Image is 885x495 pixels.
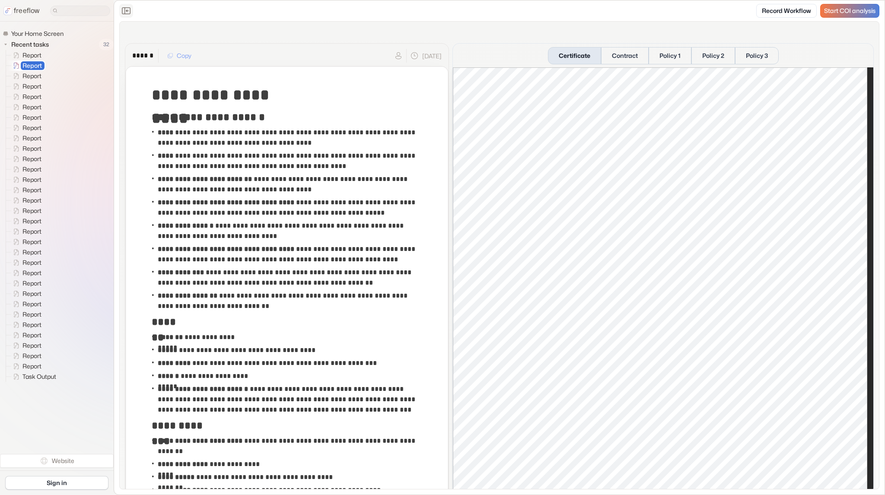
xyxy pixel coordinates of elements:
a: Report [6,164,45,175]
a: Report [6,226,45,237]
span: Report [21,206,44,215]
a: Record Workflow [756,4,817,18]
a: Report [6,175,45,185]
iframe: Certificate [453,67,873,491]
span: Report [21,165,44,174]
a: Report [6,112,45,123]
span: Report [21,51,44,60]
span: Report [21,186,44,194]
span: Report [21,92,44,101]
a: Report [6,309,45,320]
span: Report [21,289,44,298]
a: Report [6,71,45,81]
span: Report [21,320,44,329]
p: [DATE] [422,51,442,60]
button: Contract [601,47,649,64]
a: Report [6,320,45,330]
a: Report [6,340,45,351]
span: Report [21,175,44,184]
a: Sign in [5,476,108,490]
span: Start COI analysis [824,7,875,15]
a: Report [6,81,45,92]
button: Recent tasks [3,39,52,50]
span: Report [21,269,44,277]
a: Report [6,257,45,268]
span: Report [21,352,44,360]
span: Report [21,310,44,319]
span: Report [21,103,44,111]
span: Report [21,300,44,308]
span: Report [21,124,44,132]
span: Task Output [21,372,59,381]
a: Report [6,143,45,154]
button: Policy 1 [649,47,691,64]
a: Report [6,268,45,278]
a: Report [6,102,45,112]
button: Policy 3 [735,47,779,64]
span: Report [21,341,44,350]
a: Report [6,278,45,289]
a: Report [6,123,45,133]
a: Report [6,133,45,143]
a: Report [6,247,45,257]
span: Report [21,196,44,205]
span: Report [21,144,44,153]
span: Report [21,113,44,122]
a: Report [6,185,45,195]
span: Report [21,61,45,70]
a: Report [6,60,45,71]
span: Report [21,82,44,91]
span: Report [21,72,44,80]
a: Report [6,237,45,247]
span: Report [21,134,44,143]
a: Report [6,361,45,371]
a: Report [6,195,45,206]
a: Report [6,351,45,361]
a: Report [6,216,45,226]
span: Report [21,331,44,340]
button: Copy [162,49,197,63]
a: Report [6,50,45,60]
p: freeflow [14,6,40,16]
button: Certificate [548,47,601,64]
a: Task Output [6,371,60,382]
span: Report [21,238,44,246]
span: Report [21,279,44,288]
button: Close the sidebar [119,4,133,18]
a: Report [6,154,45,164]
a: freeflow [3,6,40,16]
a: Report [6,206,45,216]
span: Report [21,155,44,163]
a: Report [6,289,45,299]
span: Report [21,362,44,371]
span: Report [21,217,44,225]
a: Report [6,92,45,102]
button: Policy 2 [691,47,735,64]
span: Recent tasks [10,40,51,49]
span: Your Home Screen [10,29,66,38]
a: Report [6,330,45,340]
span: Report [21,248,44,257]
a: Start COI analysis [820,4,879,18]
span: Report [21,227,44,236]
span: Report [21,258,44,267]
a: Report [6,299,45,309]
a: Your Home Screen [3,29,67,39]
span: 32 [99,39,114,50]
